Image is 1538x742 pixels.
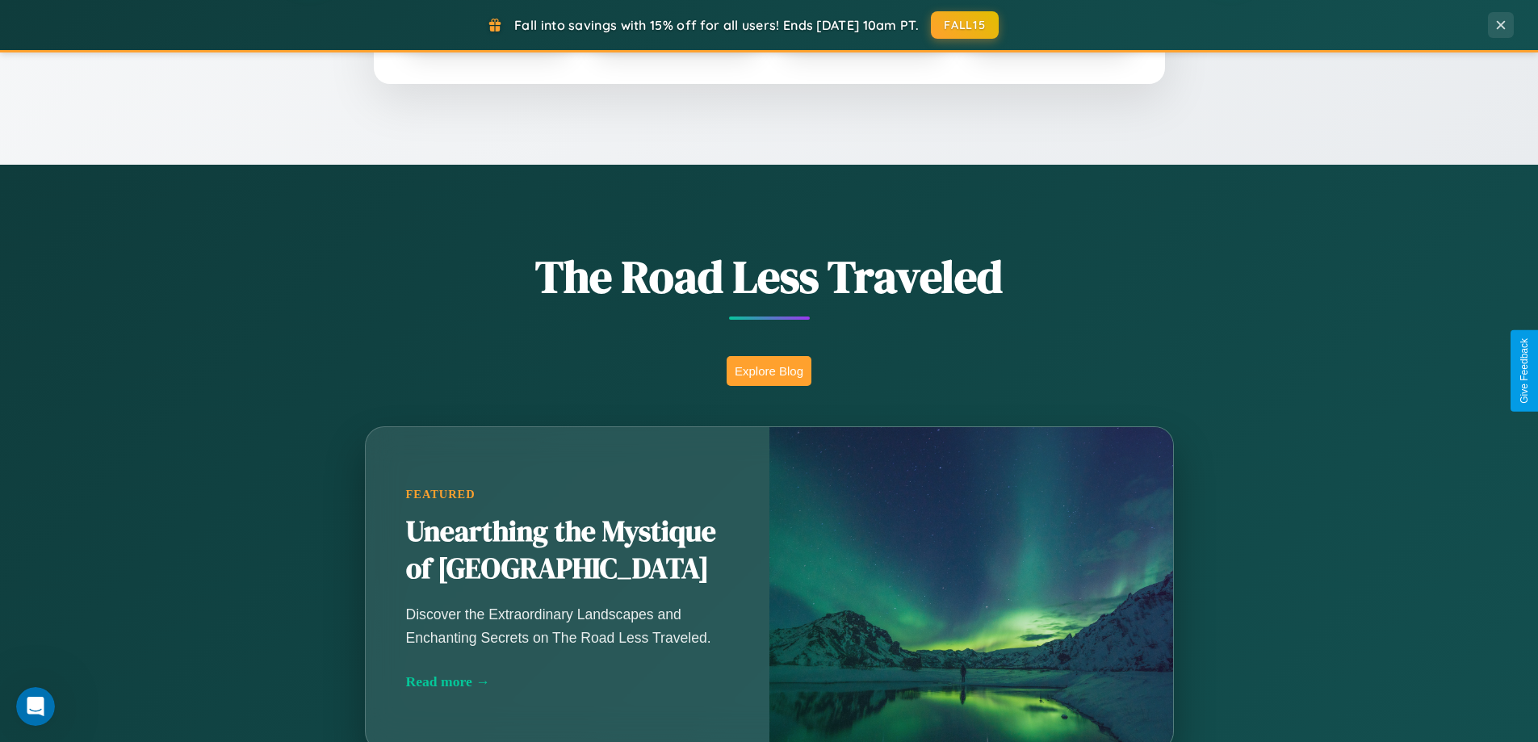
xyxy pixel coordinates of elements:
button: Explore Blog [727,356,811,386]
button: FALL15 [931,11,999,39]
div: Read more → [406,673,729,690]
p: Discover the Extraordinary Landscapes and Enchanting Secrets on The Road Less Traveled. [406,603,729,648]
iframe: Intercom live chat [16,687,55,726]
div: Featured [406,488,729,501]
h2: Unearthing the Mystique of [GEOGRAPHIC_DATA] [406,514,729,588]
span: Fall into savings with 15% off for all users! Ends [DATE] 10am PT. [514,17,919,33]
div: Give Feedback [1519,338,1530,404]
h1: The Road Less Traveled [285,245,1254,308]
